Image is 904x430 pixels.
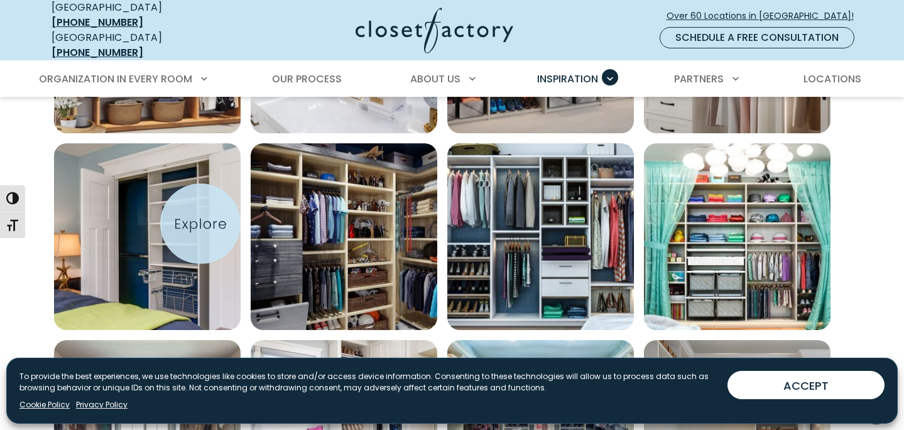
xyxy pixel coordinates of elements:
[447,143,634,330] a: Open inspiration gallery to preview enlarged image
[30,62,874,97] nav: Primary Menu
[52,45,143,60] a: [PHONE_NUMBER]
[39,72,192,86] span: Organization in Every Room
[803,72,861,86] span: Locations
[447,143,634,330] img: Reach-in closet featuring open shoe shelving with elite toe tops, LED lit hanging rods, and upper...
[667,9,864,23] span: Over 60 Locations in [GEOGRAPHIC_DATA]!
[52,15,143,30] a: [PHONE_NUMBER]
[537,72,598,86] span: Inspiration
[76,399,128,411] a: Privacy Policy
[660,27,854,48] a: Schedule a Free Consultation
[727,371,885,399] button: ACCEPT
[54,143,241,330] img: Reach-in closet with pull out wire baskets and dual hanging rods.
[19,371,717,394] p: To provide the best experiences, we use technologies like cookies to store and/or access device i...
[52,30,234,60] div: [GEOGRAPHIC_DATA]
[674,72,724,86] span: Partners
[54,143,241,330] a: Open inspiration gallery to preview enlarged image
[251,143,437,330] img: Children's clothing in reach-in closet featuring pull-out tie rack, dual level hanging rods, uppe...
[19,399,70,411] a: Cookie Policy
[666,5,864,27] a: Over 60 Locations in [GEOGRAPHIC_DATA]!
[251,143,437,330] a: Open inspiration gallery to preview enlarged image
[644,143,830,330] a: Open inspiration gallery to preview enlarged image
[644,143,830,330] img: Children's closet with double handing rods and quilted fabric pull-out baskets.
[272,72,342,86] span: Our Process
[410,72,460,86] span: About Us
[356,8,513,53] img: Closet Factory Logo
